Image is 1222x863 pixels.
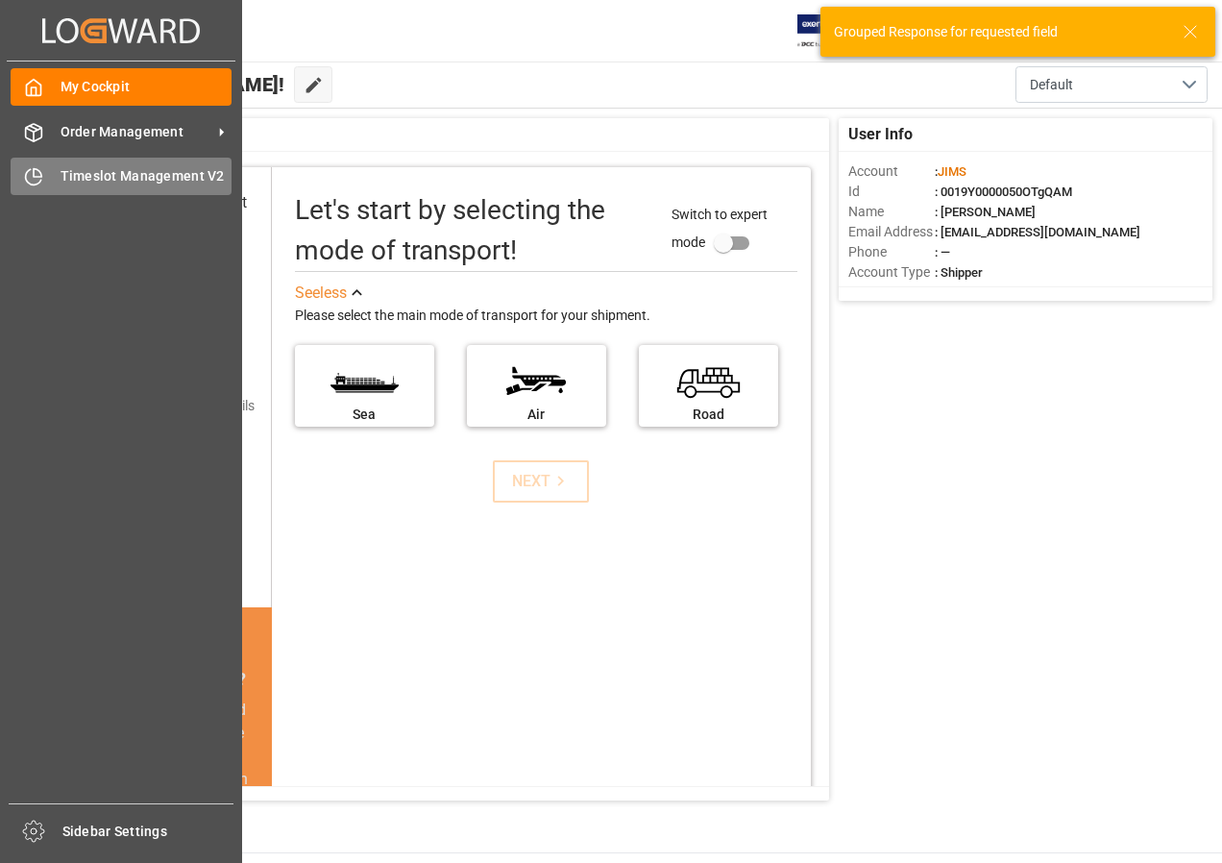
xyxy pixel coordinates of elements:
[848,182,935,202] span: Id
[848,123,913,146] span: User Info
[134,396,255,416] div: Add shipping details
[848,222,935,242] span: Email Address
[848,242,935,262] span: Phone
[295,282,347,305] div: See less
[935,185,1072,199] span: : 0019Y0000050OTgQAM
[512,470,571,493] div: NEXT
[672,207,768,250] span: Switch to expert mode
[848,202,935,222] span: Name
[295,305,797,328] div: Please select the main mode of transport for your shipment.
[11,68,232,106] a: My Cockpit
[1030,75,1073,95] span: Default
[935,265,983,280] span: : Shipper
[848,161,935,182] span: Account
[938,164,966,179] span: JIMS
[61,166,232,186] span: Timeslot Management V2
[1015,66,1208,103] button: open menu
[848,262,935,283] span: Account Type
[62,822,234,842] span: Sidebar Settings
[11,158,232,195] a: Timeslot Management V2
[61,77,232,97] span: My Cockpit
[834,22,1164,42] div: Grouped Response for requested field
[477,405,597,425] div: Air
[935,225,1140,239] span: : [EMAIL_ADDRESS][DOMAIN_NAME]
[493,460,589,503] button: NEXT
[648,405,769,425] div: Road
[61,122,212,142] span: Order Management
[797,14,864,48] img: Exertis%20JAM%20-%20Email%20Logo.jpg_1722504956.jpg
[295,190,653,271] div: Let's start by selecting the mode of transport!
[935,205,1036,219] span: : [PERSON_NAME]
[935,245,950,259] span: : —
[935,164,966,179] span: :
[305,405,425,425] div: Sea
